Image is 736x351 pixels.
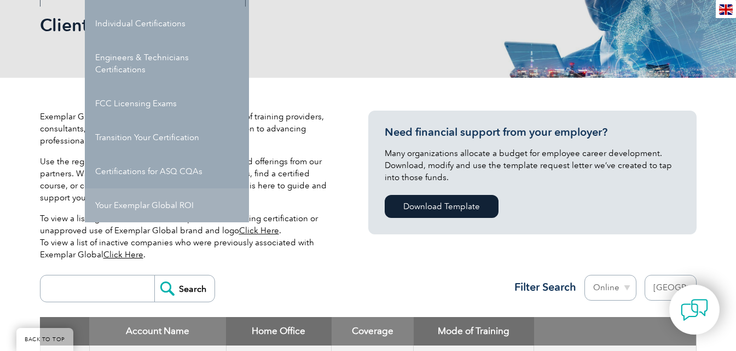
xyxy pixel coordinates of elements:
input: Search [154,275,215,302]
a: Click Here [239,226,279,235]
img: en [719,4,733,15]
a: Your Exemplar Global ROI [85,188,249,222]
a: Individual Certifications [85,7,249,41]
a: Download Template [385,195,499,218]
a: BACK TO TOP [16,328,73,351]
th: Home Office: activate to sort column ascending [226,317,332,346]
img: contact-chat.png [681,296,708,324]
a: Certifications for ASQ CQAs [85,154,249,188]
th: Account Name: activate to sort column descending [89,317,226,346]
h3: Need financial support from your employer? [385,125,680,139]
a: Click Here [103,250,143,260]
p: Exemplar Global proudly works with a global network of training providers, consultants, and organ... [40,111,335,147]
h2: Client Register [40,16,500,34]
h3: Filter Search [508,280,576,294]
a: FCC Licensing Exams [85,87,249,120]
th: Coverage: activate to sort column ascending [332,317,414,346]
a: Transition Your Certification [85,120,249,154]
th: Mode of Training: activate to sort column ascending [414,317,534,346]
th: : activate to sort column ascending [534,317,696,346]
p: Many organizations allocate a budget for employee career development. Download, modify and use th... [385,147,680,183]
p: To view a listing of false claims of Exemplar Global training certification or unapproved use of ... [40,212,335,261]
a: Engineers & Technicians Certifications [85,41,249,87]
p: Use the register below to discover detailed profiles and offerings from our partners. Whether you... [40,156,335,204]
